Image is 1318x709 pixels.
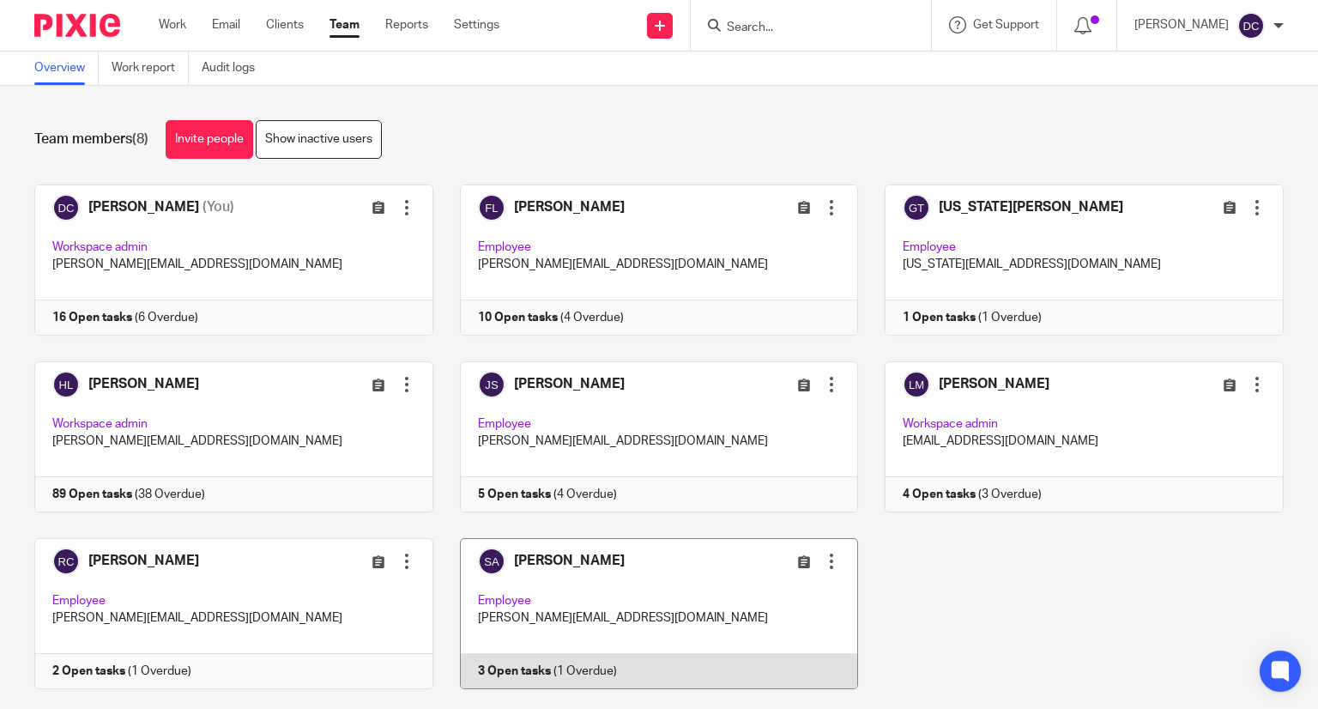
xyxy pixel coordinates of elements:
[256,120,382,159] a: Show inactive users
[725,21,880,36] input: Search
[973,19,1039,31] span: Get Support
[212,16,240,33] a: Email
[202,52,268,85] a: Audit logs
[454,16,499,33] a: Settings
[1134,16,1229,33] p: [PERSON_NAME]
[166,120,253,159] a: Invite people
[1237,12,1265,39] img: svg%3E
[385,16,428,33] a: Reports
[112,52,189,85] a: Work report
[132,132,148,146] span: (8)
[159,16,186,33] a: Work
[34,130,148,148] h1: Team members
[266,16,304,33] a: Clients
[329,16,360,33] a: Team
[34,52,99,85] a: Overview
[34,14,120,37] img: Pixie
